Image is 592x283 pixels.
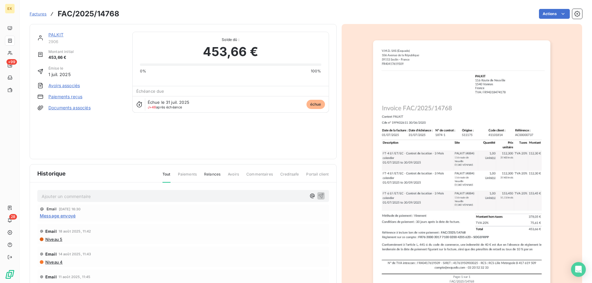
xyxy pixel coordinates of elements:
[148,105,182,109] span: après échéance
[45,274,57,279] span: Email
[246,172,273,182] span: Commentaires
[9,214,17,220] span: 28
[178,172,197,182] span: Paiements
[48,66,71,71] span: Émise le
[228,172,239,182] span: Avoirs
[45,229,57,234] span: Email
[45,260,63,265] span: Niveau 4
[140,37,321,42] span: Solde dû :
[30,11,47,17] a: Factures
[311,68,321,74] span: 100%
[58,8,119,19] h3: FAC/2025/14768
[30,11,47,16] span: Factures
[280,172,299,182] span: Creditsafe
[306,172,329,182] span: Portail client
[59,252,91,256] span: 14 août 2025, 11:43
[539,9,570,19] button: Actions
[48,49,74,55] span: Montant initial
[59,229,91,233] span: 18 août 2025, 11:42
[203,42,258,61] span: 453,66 €
[48,94,82,100] a: Paiements reçus
[306,100,325,109] span: échue
[37,169,66,178] span: Historique
[59,275,91,279] span: 11 août 2025, 11:45
[571,262,586,277] div: Open Intercom Messenger
[5,4,15,14] div: EX
[162,172,171,183] span: Tout
[48,71,71,78] span: 1 juil. 2025
[140,68,146,74] span: 0%
[48,32,64,37] a: PALKIT
[48,105,91,111] a: Documents associés
[59,207,81,211] span: [DATE] 16:30
[136,89,164,94] span: Échéance due
[148,100,189,105] span: Échue le 31 juil. 2025
[6,59,17,65] span: +99
[48,55,74,61] span: 453,66 €
[204,172,220,182] span: Relances
[40,212,76,219] span: Message envoyé
[48,39,125,44] span: 2906
[48,83,80,89] a: Avoirs associés
[45,237,62,242] span: Niveau 5
[47,207,56,211] span: Email
[5,269,15,279] img: Logo LeanPay
[148,105,156,109] span: J+48
[45,252,57,257] span: Email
